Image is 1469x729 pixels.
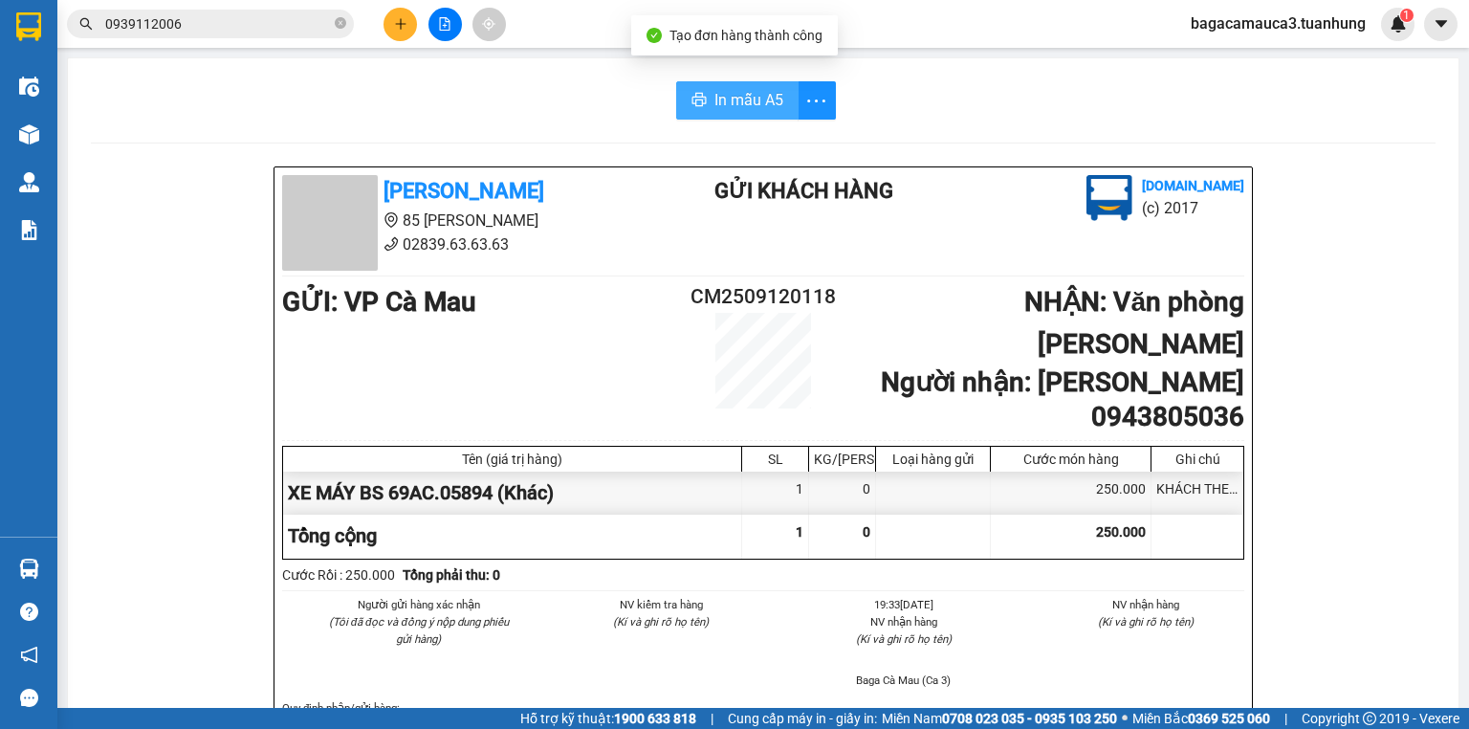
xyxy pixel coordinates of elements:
[683,281,844,313] h2: CM2509120118
[107,130,174,165] div: 2
[942,711,1117,726] strong: 0708 023 035 - 0935 103 250
[1156,452,1239,467] div: Ghi chú
[882,708,1117,729] span: Miền Nam
[809,472,876,515] div: 0
[714,179,893,203] b: Gửi khách hàng
[856,632,952,646] i: (Kí và ghi rõ họ tên)
[676,81,799,120] button: printerIn mẫu A5
[179,110,264,125] div: Khối lượng
[1363,712,1376,725] span: copyright
[1096,524,1146,540] span: 250.000
[282,232,638,256] li: 02839.63.63.63
[11,21,404,80] span: Cước Rồi : 60.000
[282,564,395,585] div: Cước Rồi : 250.000
[1142,178,1244,193] b: [DOMAIN_NAME]
[19,559,39,579] img: warehouse-icon
[1086,175,1132,221] img: logo.jpg
[403,567,500,583] b: Tổng phải thu: 0
[742,472,809,515] div: 1
[282,286,476,318] b: GỬI : VP Cà Mau
[798,81,836,120] button: more
[1151,472,1243,515] div: KHÁCH THEO XE 8H 379
[520,708,696,729] span: Hỗ trợ kỹ thuật:
[1132,708,1270,729] span: Miền Bắc
[19,77,39,97] img: warehouse-icon
[1400,9,1414,22] sup: 1
[438,17,451,31] span: file-add
[805,613,1002,630] li: NV nhận hàng
[11,130,107,165] div: 2 THÙNG (Khác)
[384,179,544,203] b: [PERSON_NAME]
[863,524,870,540] span: 0
[881,366,1244,432] b: Người nhận : [PERSON_NAME] 0943805036
[1424,8,1458,41] button: caret-down
[711,708,713,729] span: |
[728,708,877,729] span: Cung cấp máy in - giấy in:
[20,603,38,621] span: question-circle
[805,672,1002,689] li: Baga Cà Mau (Ca 3)
[613,615,709,629] i: (Kí và ghi rõ họ tên)
[1024,286,1244,360] b: NHẬN : Văn phòng [PERSON_NAME]
[105,13,331,34] input: Tìm tên, số ĐT hoặc mã đơn
[288,452,736,467] div: Tên (giá trị hàng)
[394,17,407,31] span: plus
[472,8,506,41] button: aim
[482,17,495,31] span: aim
[881,452,985,467] div: Loại hàng gửi
[384,212,399,228] span: environment
[288,524,377,547] span: Tổng cộng
[283,472,742,515] div: XE MÁY BS 69AC.05894 (Khác)
[335,17,346,29] span: close-circle
[335,15,346,33] span: close-circle
[1188,711,1270,726] strong: 0369 525 060
[270,130,365,165] div: 60.000
[384,8,417,41] button: plus
[19,124,39,144] img: warehouse-icon
[384,236,399,252] span: phone
[814,452,870,467] div: KG/[PERSON_NAME]
[714,88,783,112] span: In mẫu A5
[747,452,803,467] div: SL
[1433,15,1450,33] span: caret-down
[329,615,509,646] i: (Tôi đã đọc và đồng ý nộp dung phiếu gửi hàng)
[805,596,1002,613] li: 19:33[DATE]
[174,130,270,165] div: 0
[16,12,41,41] img: logo-vxr
[799,89,835,113] span: more
[614,711,696,726] strong: 1900 633 818
[320,596,517,613] li: Người gửi hàng xác nhận
[1403,9,1410,22] span: 1
[16,110,101,125] div: Tên
[19,220,39,240] img: solution-icon
[1284,708,1287,729] span: |
[669,28,822,43] span: Tạo đơn hàng thành công
[647,28,662,43] span: check-circle
[996,452,1146,467] div: Cước món hàng
[1122,715,1128,722] span: ⚪️
[19,172,39,192] img: warehouse-icon
[691,92,707,110] span: printer
[79,17,93,31] span: search
[20,646,38,664] span: notification
[796,524,803,540] span: 1
[428,8,462,41] button: file-add
[1048,596,1245,613] li: NV nhận hàng
[112,110,168,125] div: Số lượng
[563,596,760,613] li: NV kiểm tra hàng
[1098,615,1194,629] i: (Kí và ghi rõ họ tên)
[991,472,1151,515] div: 250.000
[1142,196,1244,220] li: (c) 2017
[1390,15,1407,33] img: icon-new-feature
[1175,11,1381,35] span: bagacamauca3.tuanhung
[20,689,38,707] span: message
[282,209,638,232] li: 85 [PERSON_NAME]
